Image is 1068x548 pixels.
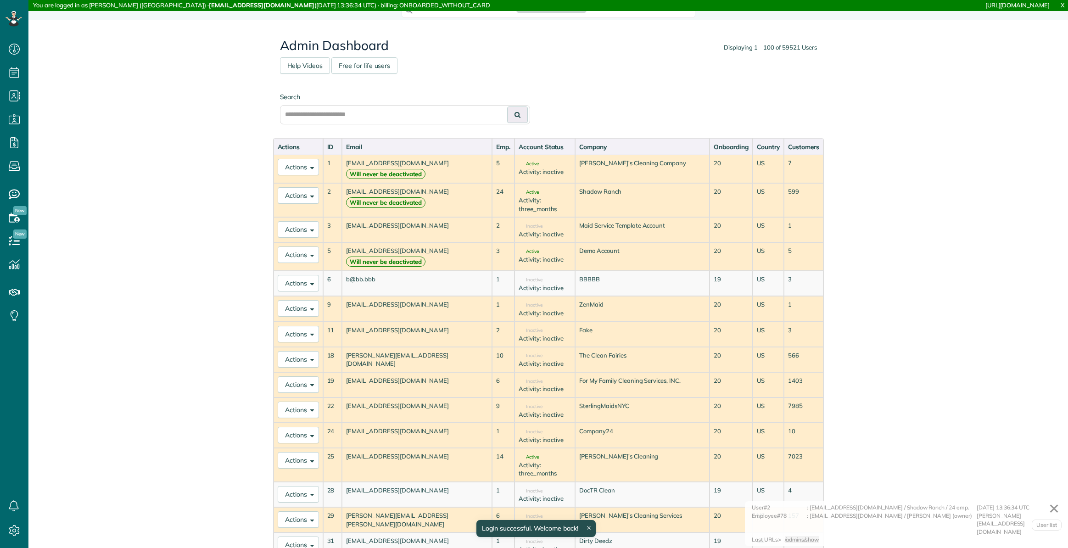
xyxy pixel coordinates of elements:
[575,242,710,271] td: Demo Account
[278,427,319,443] button: Actions
[724,43,817,52] div: Displaying 1 - 100 of 59521 Users
[492,155,514,183] td: 5
[278,376,319,393] button: Actions
[807,503,977,512] div: : [EMAIL_ADDRESS][DOMAIN_NAME] / Shadow Ranch / 24 emp.
[342,155,492,183] td: [EMAIL_ADDRESS][DOMAIN_NAME]
[519,224,542,229] span: Inactive
[753,397,784,423] td: US
[492,448,514,482] td: 14
[753,242,784,271] td: US
[342,482,492,507] td: [EMAIL_ADDRESS][DOMAIN_NAME]
[278,402,319,418] button: Actions
[278,300,319,317] button: Actions
[575,183,710,217] td: Shadow Ranch
[710,217,753,242] td: 20
[985,1,1050,9] a: [URL][DOMAIN_NAME]
[519,309,571,318] div: Activity: inactive
[519,461,571,478] div: Activity: three_months
[579,142,705,151] div: Company
[752,536,778,544] div: Last URLs
[753,217,784,242] td: US
[519,334,571,343] div: Activity: inactive
[575,423,710,448] td: Company24
[331,57,397,74] a: Free for life users
[519,404,542,409] span: Inactive
[757,142,780,151] div: Country
[492,217,514,242] td: 2
[753,155,784,183] td: US
[342,271,492,296] td: b@bb.bbb
[492,423,514,448] td: 1
[784,322,823,347] td: 3
[519,359,571,368] div: Activity: inactive
[753,347,784,372] td: US
[519,436,571,444] div: Activity: inactive
[323,155,342,183] td: 1
[280,57,330,74] a: Help Videos
[519,196,571,213] div: Activity: three_months
[209,1,314,9] strong: [EMAIL_ADDRESS][DOMAIN_NAME]
[519,255,571,264] div: Activity: inactive
[342,217,492,242] td: [EMAIL_ADDRESS][DOMAIN_NAME]
[784,448,823,482] td: 7023
[753,372,784,397] td: US
[280,92,530,101] label: Search
[807,512,977,536] div: : [EMAIL_ADDRESS][DOMAIN_NAME] / [PERSON_NAME] (owner)
[13,206,27,215] span: New
[784,183,823,217] td: 599
[278,326,319,342] button: Actions
[710,347,753,372] td: 20
[575,347,710,372] td: The Clean Fairies
[342,507,492,532] td: [PERSON_NAME][EMAIL_ADDRESS][PERSON_NAME][DOMAIN_NAME]
[476,520,596,537] div: Login successful. Welcome back!
[753,482,784,507] td: US
[752,512,807,536] div: Employee#78
[323,347,342,372] td: 18
[753,183,784,217] td: US
[278,221,319,238] button: Actions
[977,503,1059,512] div: [DATE] 13:36:34 UTC
[323,372,342,397] td: 19
[346,257,425,267] strong: Will never be deactivated
[710,448,753,482] td: 20
[784,372,823,397] td: 1403
[492,271,514,296] td: 1
[710,372,753,397] td: 20
[788,142,819,151] div: Customers
[753,322,784,347] td: US
[519,489,542,493] span: Inactive
[753,296,784,321] td: US
[519,410,571,419] div: Activity: inactive
[13,229,27,239] span: New
[575,372,710,397] td: For My Family Cleaning Services, INC.
[496,142,510,151] div: Emp.
[492,296,514,321] td: 1
[323,322,342,347] td: 11
[492,372,514,397] td: 6
[778,536,823,544] div: >
[1044,498,1064,520] a: ✕
[575,397,710,423] td: SterlingMaidsNYC
[278,246,319,263] button: Actions
[342,322,492,347] td: [EMAIL_ADDRESS][DOMAIN_NAME]
[784,397,823,423] td: 7985
[519,284,571,292] div: Activity: inactive
[323,423,342,448] td: 24
[492,322,514,347] td: 2
[519,249,539,254] span: Active
[784,217,823,242] td: 1
[519,494,571,503] div: Activity: inactive
[278,452,319,469] button: Actions
[327,142,338,151] div: ID
[519,514,542,519] span: Inactive
[710,155,753,183] td: 20
[714,142,749,151] div: Onboarding
[575,322,710,347] td: Fake
[492,482,514,507] td: 1
[710,271,753,296] td: 19
[323,183,342,217] td: 2
[278,351,319,368] button: Actions
[519,328,542,333] span: Inactive
[575,507,710,532] td: [PERSON_NAME]'s Cleaning Services
[519,539,542,544] span: Inactive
